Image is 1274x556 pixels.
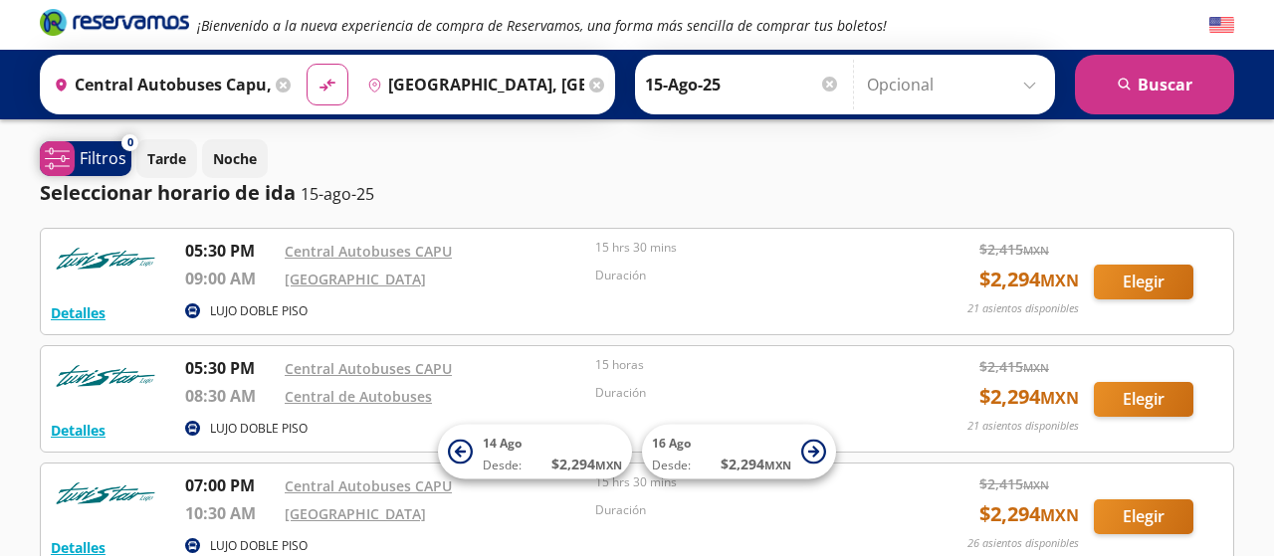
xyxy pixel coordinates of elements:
p: 09:00 AM [185,267,275,290]
p: 10:30 AM [185,501,275,525]
small: MXN [1040,387,1079,409]
small: MXN [1040,270,1079,291]
input: Buscar Origen [46,60,271,109]
input: Elegir Fecha [645,60,840,109]
p: 21 asientos disponibles [967,300,1079,317]
button: English [1209,13,1234,38]
p: 05:30 PM [185,356,275,380]
button: Detalles [51,302,106,323]
input: Buscar Destino [359,60,584,109]
p: 08:30 AM [185,384,275,408]
span: $ 2,294 [979,382,1079,412]
small: MXN [1023,477,1049,492]
span: $ 2,415 [979,473,1049,494]
span: $ 2,294 [721,454,791,474]
span: $ 2,294 [551,454,622,474]
input: Opcional [867,60,1045,109]
span: 14 Ago [483,435,522,452]
button: 14 AgoDesde:$2,294MXN [438,425,632,479]
img: RESERVAMOS [51,239,160,278]
img: RESERVAMOS [51,473,160,513]
button: Detalles [51,420,106,441]
small: MXN [1023,243,1049,258]
button: Elegir [1094,265,1193,299]
p: Duración [595,501,896,519]
span: $ 2,415 [979,356,1049,377]
img: RESERVAMOS [51,356,160,396]
p: Seleccionar horario de ida [40,178,296,208]
span: 0 [127,134,133,151]
a: Central Autobuses CAPU [285,242,452,261]
p: 26 asientos disponibles [967,535,1079,552]
span: 16 Ago [652,435,691,452]
a: [GEOGRAPHIC_DATA] [285,270,426,288]
p: 15 horas [595,356,896,374]
button: Noche [202,139,268,178]
span: $ 2,415 [979,239,1049,260]
p: 15 hrs 30 mins [595,239,896,257]
p: Duración [595,267,896,284]
button: 0Filtros [40,141,131,176]
p: Duración [595,384,896,402]
a: Central Autobuses CAPU [285,476,452,495]
button: Elegir [1094,499,1193,534]
a: Central de Autobuses [285,387,432,406]
button: Buscar [1075,55,1234,114]
small: MXN [1040,504,1079,526]
p: Tarde [147,148,186,169]
span: Desde: [483,457,522,474]
p: 21 asientos disponibles [967,418,1079,435]
small: MXN [1023,360,1049,375]
button: Tarde [136,139,197,178]
p: 15-ago-25 [301,182,374,206]
button: 16 AgoDesde:$2,294MXN [642,425,836,479]
em: ¡Bienvenido a la nueva experiencia de compra de Reservamos, una forma más sencilla de comprar tus... [197,16,887,35]
a: Brand Logo [40,7,189,43]
p: LUJO DOBLE PISO [210,420,308,438]
p: LUJO DOBLE PISO [210,537,308,555]
p: 15 hrs 30 mins [595,473,896,491]
button: Elegir [1094,382,1193,417]
span: $ 2,294 [979,265,1079,294]
p: 07:00 PM [185,473,275,497]
p: Filtros [80,146,126,170]
small: MXN [764,458,791,472]
span: Desde: [652,457,691,474]
p: LUJO DOBLE PISO [210,302,308,320]
small: MXN [595,458,622,472]
a: Central Autobuses CAPU [285,359,452,378]
p: Noche [213,148,257,169]
a: [GEOGRAPHIC_DATA] [285,504,426,523]
i: Brand Logo [40,7,189,37]
p: 05:30 PM [185,239,275,263]
span: $ 2,294 [979,499,1079,529]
